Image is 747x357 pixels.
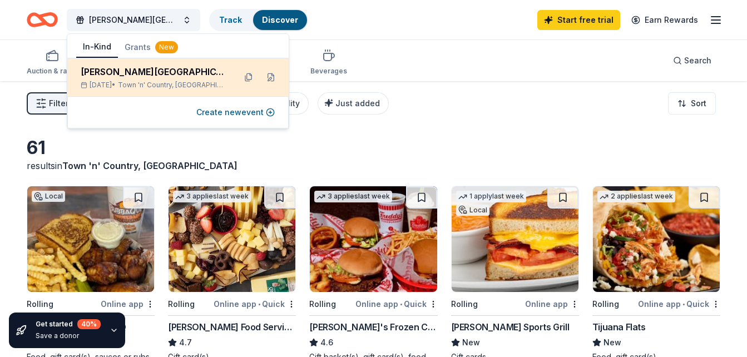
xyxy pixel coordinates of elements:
[258,300,260,309] span: •
[318,92,389,115] button: Just added
[36,331,101,340] div: Save a donor
[691,97,706,110] span: Sort
[664,49,720,72] button: Search
[456,191,526,202] div: 1 apply last week
[118,37,185,57] button: Grants
[310,186,437,292] img: Image for Freddy's Frozen Custard & Steakburgers
[462,336,480,349] span: New
[603,336,621,349] span: New
[452,186,578,292] img: Image for Duffy's Sports Grill
[27,67,77,76] div: Auction & raffle
[101,297,155,311] div: Online app
[27,297,53,311] div: Rolling
[67,9,200,31] button: [PERSON_NAME][GEOGRAPHIC_DATA]
[320,336,333,349] span: 4.6
[355,297,438,311] div: Online app Quick
[27,44,77,81] button: Auction & raffle
[310,44,347,81] button: Beverages
[309,320,437,334] div: [PERSON_NAME]'s Frozen Custard & Steakburgers
[27,186,154,292] img: Image for Bubbaque's BBQ
[196,106,275,119] button: Create newevent
[537,10,620,30] a: Start free trial
[314,191,392,202] div: 3 applies last week
[32,191,65,202] div: Local
[309,297,336,311] div: Rolling
[81,65,226,78] div: [PERSON_NAME][GEOGRAPHIC_DATA]
[592,320,646,334] div: Tijuana Flats
[168,297,195,311] div: Rolling
[55,160,238,171] span: in
[169,186,295,292] img: Image for Gordon Food Service Store
[173,191,251,202] div: 3 applies last week
[682,300,685,309] span: •
[625,10,705,30] a: Earn Rewards
[310,67,347,76] div: Beverages
[118,81,226,90] span: Town 'n' Country, [GEOGRAPHIC_DATA]
[668,92,716,115] button: Sort
[335,98,380,108] span: Just added
[77,319,101,329] div: 40 %
[27,92,77,115] button: Filter2
[155,41,178,53] div: New
[262,15,298,24] a: Discover
[89,13,178,27] span: [PERSON_NAME][GEOGRAPHIC_DATA]
[525,297,579,311] div: Online app
[451,320,570,334] div: [PERSON_NAME] Sports Grill
[209,9,308,31] button: TrackDiscover
[456,205,489,216] div: Local
[49,97,68,110] span: Filter
[592,297,619,311] div: Rolling
[36,319,101,329] div: Get started
[400,300,402,309] span: •
[168,320,296,334] div: [PERSON_NAME] Food Service Store
[81,81,226,90] div: [DATE] •
[593,186,720,292] img: Image for Tijuana Flats
[214,297,296,311] div: Online app Quick
[27,7,58,33] a: Home
[27,159,296,172] div: results
[27,137,296,159] div: 61
[638,297,720,311] div: Online app Quick
[451,297,478,311] div: Rolling
[219,15,242,24] a: Track
[76,37,118,58] button: In-Kind
[597,191,675,202] div: 2 applies last week
[62,160,238,171] span: Town 'n' Country, [GEOGRAPHIC_DATA]
[684,54,711,67] span: Search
